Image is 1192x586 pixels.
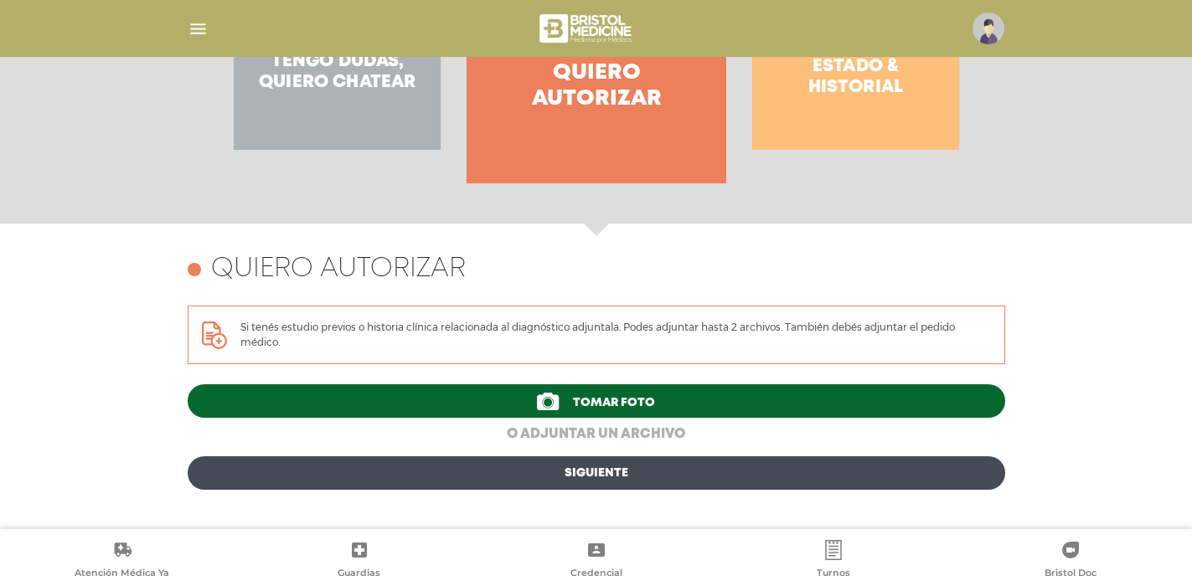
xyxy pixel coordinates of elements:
[188,384,1005,418] a: Tomar foto
[497,60,695,112] h4: Quiero autorizar
[240,320,991,350] p: Si tenés estudio previos o historia clínica relacionada al diagnóstico adjuntala. Podes adjuntar ...
[537,8,637,49] img: bristol-medicine-blanco.png
[715,540,952,583] a: Turnos
[477,540,715,583] a: Credencial
[338,567,380,582] span: Guardias
[75,567,169,582] span: Atención Médica Ya
[240,540,477,583] a: Guardias
[188,424,1005,445] a: o adjuntar un archivo
[3,540,240,583] a: Atención Médica Ya
[817,567,850,582] span: Turnos
[1045,567,1097,582] span: Bristol Doc
[573,397,655,409] span: Tomar foto
[188,18,209,39] img: Cober_menu-lines-white.svg
[211,254,466,285] h4: Quiero autorizar
[952,540,1189,583] a: Bristol Doc
[973,13,1004,44] img: profile-placeholder.svg
[188,456,1005,490] a: Siguiente
[570,567,622,582] span: Credencial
